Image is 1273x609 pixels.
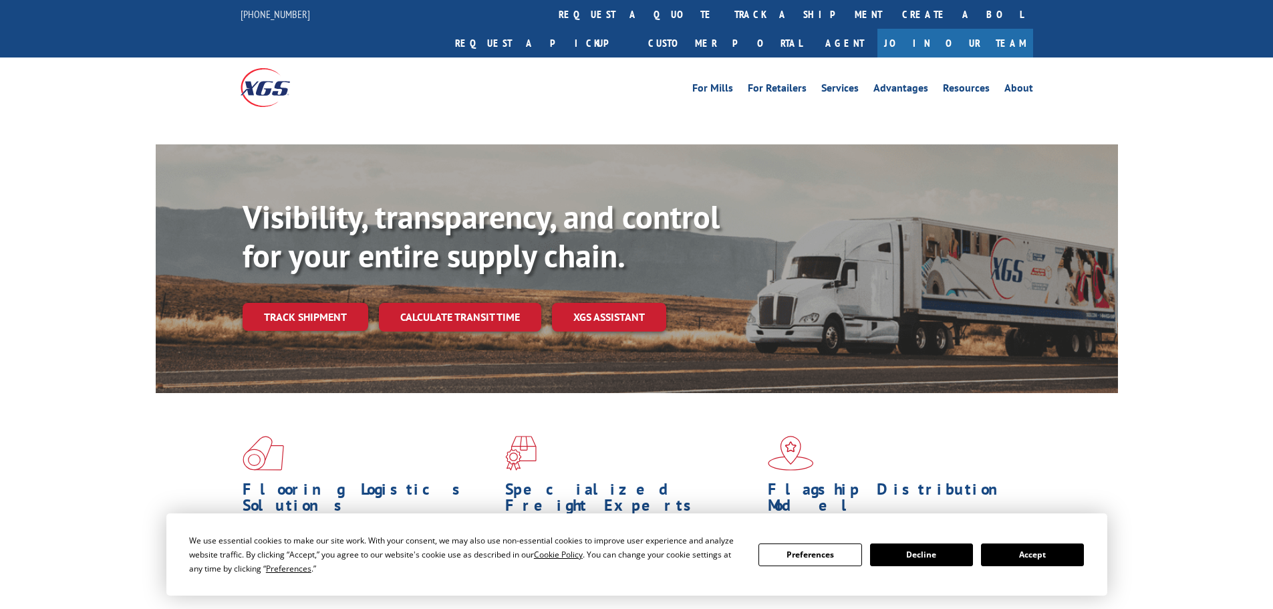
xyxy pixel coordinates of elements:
[379,303,541,332] a: Calculate transit time
[821,83,859,98] a: Services
[768,436,814,471] img: xgs-icon-flagship-distribution-model-red
[266,563,311,574] span: Preferences
[552,303,666,332] a: XGS ASSISTANT
[981,543,1084,566] button: Accept
[189,533,742,576] div: We use essential cookies to make our site work. With your consent, we may also use non-essential ...
[758,543,861,566] button: Preferences
[873,83,928,98] a: Advantages
[243,196,720,276] b: Visibility, transparency, and control for your entire supply chain.
[638,29,812,57] a: Customer Portal
[1004,83,1033,98] a: About
[243,303,368,331] a: Track shipment
[943,83,990,98] a: Resources
[445,29,638,57] a: Request a pickup
[877,29,1033,57] a: Join Our Team
[870,543,973,566] button: Decline
[505,481,758,520] h1: Specialized Freight Experts
[748,83,807,98] a: For Retailers
[692,83,733,98] a: For Mills
[166,513,1107,596] div: Cookie Consent Prompt
[768,481,1020,520] h1: Flagship Distribution Model
[243,481,495,520] h1: Flooring Logistics Solutions
[812,29,877,57] a: Agent
[243,436,284,471] img: xgs-icon-total-supply-chain-intelligence-red
[241,7,310,21] a: [PHONE_NUMBER]
[534,549,583,560] span: Cookie Policy
[505,436,537,471] img: xgs-icon-focused-on-flooring-red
